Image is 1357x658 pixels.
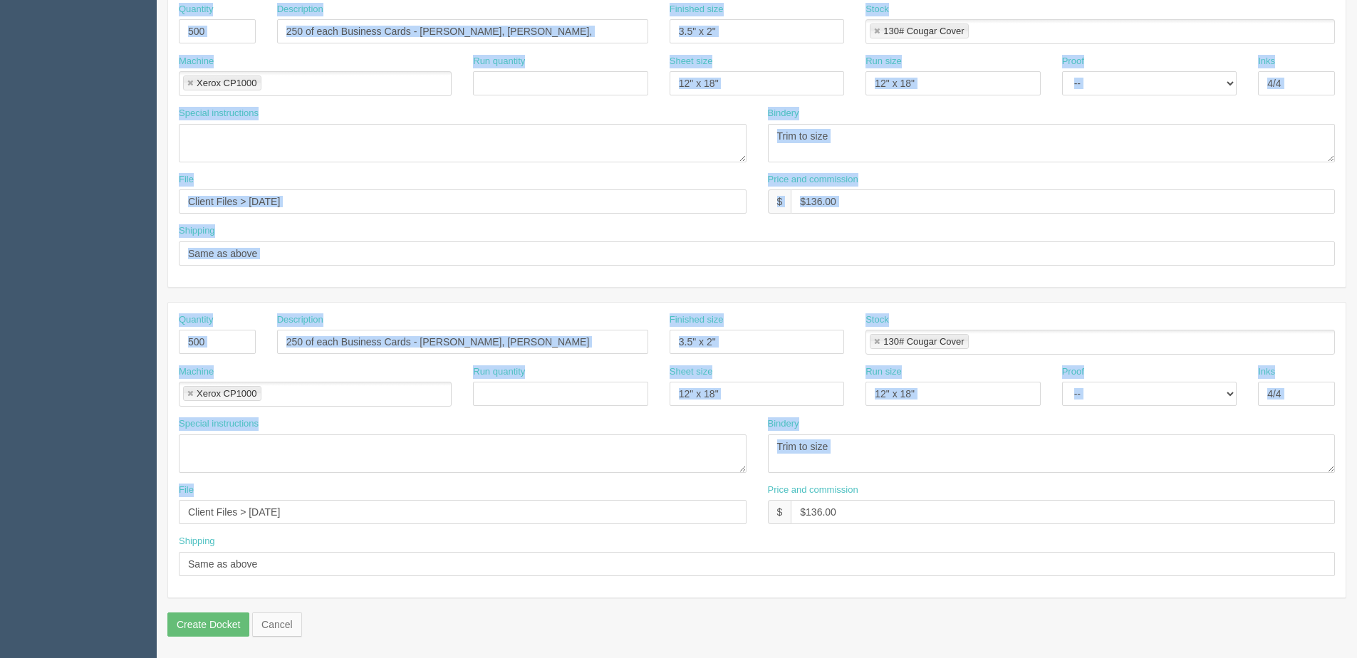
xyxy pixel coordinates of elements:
[179,313,213,327] label: Quantity
[670,365,713,379] label: Sheet size
[1258,55,1275,68] label: Inks
[1062,365,1084,379] label: Proof
[768,189,791,214] div: $
[179,417,259,431] label: Special instructions
[865,365,902,379] label: Run size
[670,55,713,68] label: Sheet size
[865,55,902,68] label: Run size
[179,55,214,68] label: Machine
[197,78,257,88] div: Xerox CP1000
[179,484,194,497] label: File
[179,535,215,548] label: Shipping
[768,434,1336,473] textarea: Trim to size
[261,619,293,630] span: translation missing: en.helpers.links.cancel
[277,3,323,16] label: Description
[670,313,724,327] label: Finished size
[179,173,194,187] label: File
[670,3,724,16] label: Finished size
[883,26,964,36] div: 130# Cougar Cover
[883,337,964,346] div: 130# Cougar Cover
[277,313,323,327] label: Description
[179,107,259,120] label: Special instructions
[1062,55,1084,68] label: Proof
[179,365,214,379] label: Machine
[179,3,213,16] label: Quantity
[865,3,889,16] label: Stock
[179,224,215,238] label: Shipping
[473,365,525,379] label: Run quantity
[768,173,858,187] label: Price and commission
[167,612,249,637] input: Create Docket
[1258,365,1275,379] label: Inks
[768,107,799,120] label: Bindery
[197,389,257,398] div: Xerox CP1000
[252,612,302,637] a: Cancel
[865,313,889,327] label: Stock
[768,500,791,524] div: $
[768,484,858,497] label: Price and commission
[768,417,799,431] label: Bindery
[473,55,525,68] label: Run quantity
[768,124,1336,162] textarea: Trim to size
